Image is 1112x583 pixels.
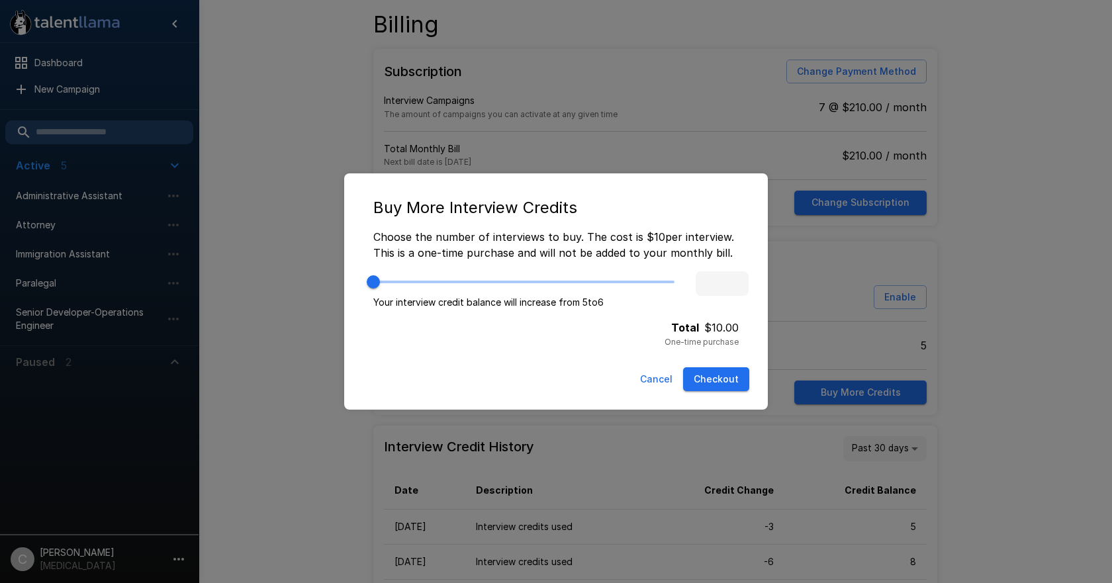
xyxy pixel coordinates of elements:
button: Cancel [635,367,678,392]
b: Total [671,321,699,334]
span: One-time purchase [665,337,739,347]
p: Your interview credit balance will increase from 5 to 6 [373,296,739,309]
h2: Buy More Interview Credits [357,187,755,229]
p: Choose the number of interviews to buy. The cost is $ 10 per interview. This is a one-time purcha... [373,229,739,261]
button: Checkout [683,367,749,392]
p: $ 10.00 [704,320,739,336]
